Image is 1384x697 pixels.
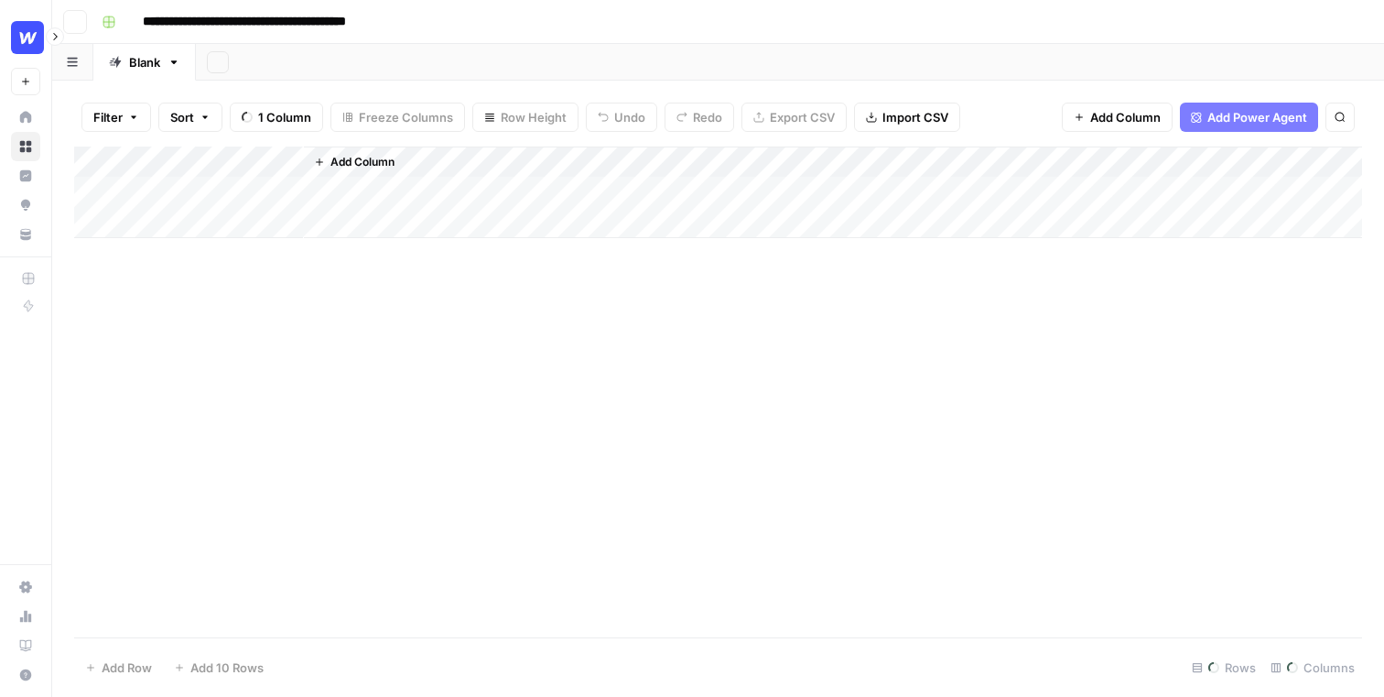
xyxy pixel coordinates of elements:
span: Add Column [1090,108,1161,126]
button: 1 Column [230,103,323,132]
a: Blank [93,44,196,81]
button: Import CSV [854,103,960,132]
span: Sort [170,108,194,126]
span: Add Row [102,659,152,677]
div: Columns [1263,653,1362,682]
button: Row Height [472,103,578,132]
button: Sort [158,103,222,132]
span: Export CSV [770,108,835,126]
button: Add Column [307,150,402,174]
span: Filter [93,108,123,126]
span: 1 Column [258,108,311,126]
a: Home [11,103,40,132]
div: Blank [129,53,160,71]
button: Export CSV [741,103,847,132]
button: Filter [81,103,151,132]
a: Learning Hub [11,631,40,660]
span: Freeze Columns [359,108,453,126]
span: Redo [693,108,722,126]
img: Webflow Logo [11,21,44,54]
span: Add Power Agent [1207,108,1307,126]
button: Add Row [74,653,163,682]
a: Insights [11,161,40,191]
span: Add Column [330,154,395,170]
button: Add 10 Rows [163,653,275,682]
span: Undo [614,108,645,126]
a: Your Data [11,220,40,249]
a: Opportunities [11,191,40,220]
button: Freeze Columns [330,103,465,132]
button: Add Power Agent [1180,103,1318,132]
a: Usage [11,602,40,631]
button: Workspace: Webflow [11,15,40,60]
span: Add 10 Rows [190,659,264,677]
button: Undo [586,103,657,132]
span: Row Height [501,108,567,126]
a: Browse [11,132,40,161]
button: Help + Support [11,660,40,690]
button: Add Column [1062,103,1173,132]
span: Import CSV [882,108,948,126]
div: Rows [1184,653,1263,682]
a: Settings [11,572,40,602]
button: Redo [665,103,734,132]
